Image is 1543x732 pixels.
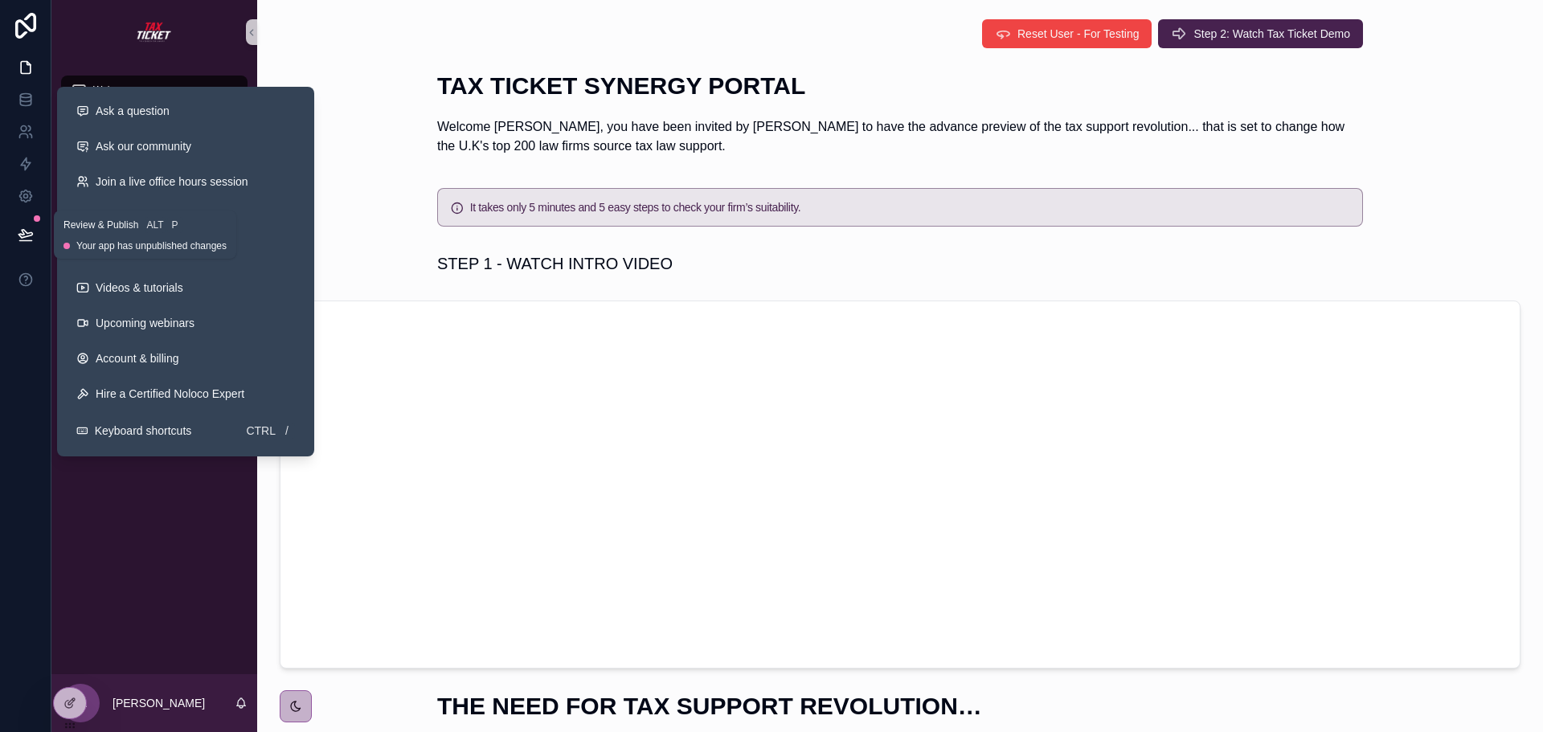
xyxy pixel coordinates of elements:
[470,202,1349,213] h5: It takes only 5 minutes and 5 easy steps to check your firm’s suitability.
[437,694,1363,718] h1: THE NEED FOR TAX SUPPORT REVOLUTION…
[63,129,308,164] a: Ask our community
[95,423,192,439] span: Keyboard shortcuts
[63,411,308,450] button: Keyboard shortcutsCtrl/
[63,164,308,199] a: Join a live office hours session
[63,305,308,341] a: Upcoming webinars
[51,64,257,251] div: scrollable content
[93,84,133,96] span: Welcome
[280,424,293,437] span: /
[96,174,248,190] span: Join a live office hours session
[1158,19,1363,48] button: Step 2: Watch Tax Ticket Demo
[1193,26,1350,42] span: Step 2: Watch Tax Ticket Demo
[96,386,244,402] span: Hire a Certified Noloco Expert
[96,280,183,296] span: Videos & tutorials
[437,74,1363,98] h1: TAX TICKET SYNERGY PORTAL
[96,138,191,154] span: Ask our community
[63,341,308,376] a: Account & billing
[135,19,174,45] img: App logo
[96,209,182,225] span: Support & guides
[146,219,163,231] span: Alt
[982,19,1152,48] button: Reset User - For Testing
[63,376,308,411] button: Hire a Certified Noloco Expert
[61,76,248,104] a: Welcome
[63,93,308,129] button: Ask a question
[63,199,308,235] a: Support & guides
[169,219,182,231] span: P
[76,239,227,252] span: Your app has unpublished changes
[96,103,170,119] span: Ask a question
[1017,26,1139,42] span: Reset User - For Testing
[113,695,205,711] p: [PERSON_NAME]
[244,421,277,440] span: Ctrl
[437,252,673,275] h1: STEP 1 - WATCH INTRO VIDEO
[96,350,179,366] span: Account & billing
[63,219,138,231] span: Review & Publish
[63,270,308,305] a: Videos & tutorials
[96,315,194,331] span: Upcoming webinars
[437,117,1363,156] p: Welcome [PERSON_NAME], you have been invited by [PERSON_NAME] to have the advance preview of the ...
